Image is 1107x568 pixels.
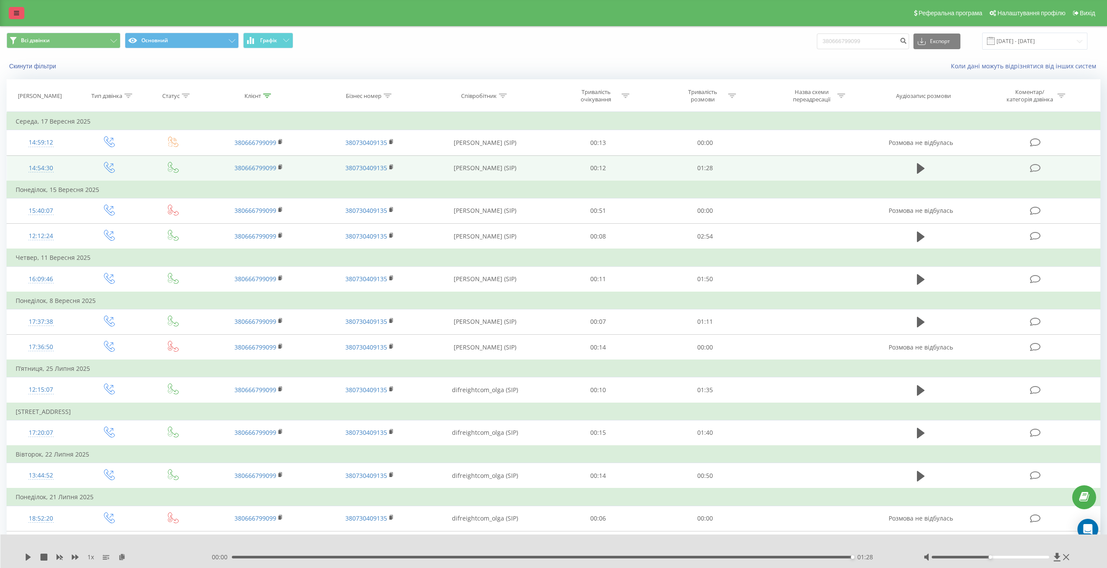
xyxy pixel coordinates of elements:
[18,92,62,100] div: [PERSON_NAME]
[997,10,1065,17] span: Налаштування профілю
[16,228,67,245] div: 12:12:24
[425,531,545,557] td: difreightcom_olga (SIP)
[545,506,652,531] td: 00:06
[545,155,652,181] td: 00:12
[425,506,545,531] td: difreightcom_olga (SIP)
[652,309,758,334] td: 01:11
[425,463,545,489] td: difreightcom_olga (SIP)
[652,335,758,360] td: 00:00
[652,130,758,155] td: 00:00
[16,381,67,398] div: 12:15:07
[889,206,953,215] span: Розмова не відбулась
[951,62,1100,70] a: Коли дані можуть відрізнятися вiд інших систем
[345,386,387,394] a: 380730409135
[1077,519,1098,540] div: Open Intercom Messenger
[817,34,909,49] input: Пошук за номером
[652,377,758,403] td: 01:35
[234,232,276,240] a: 380666799099
[234,471,276,480] a: 380666799099
[345,206,387,215] a: 380730409135
[652,463,758,489] td: 00:50
[345,343,387,351] a: 380730409135
[889,514,953,522] span: Розмова не відбулась
[425,420,545,446] td: difreightcom_olga (SIP)
[989,555,992,559] div: Accessibility label
[545,309,652,334] td: 00:07
[345,514,387,522] a: 380730409135
[16,271,67,288] div: 16:09:46
[889,343,953,351] span: Розмова не відбулась
[461,92,497,100] div: Співробітник
[243,33,293,48] button: Графік
[234,164,276,172] a: 380666799099
[21,37,50,44] span: Всі дзвінки
[7,403,1100,420] td: [STREET_ADDRESS]
[16,339,67,356] div: 17:36:50
[652,224,758,249] td: 02:54
[652,420,758,446] td: 01:40
[234,343,276,351] a: 380666799099
[545,224,652,249] td: 00:08
[789,88,835,103] div: Назва схеми переадресації
[234,275,276,283] a: 380666799099
[652,155,758,181] td: 01:28
[679,88,726,103] div: Тривалість розмови
[913,34,960,49] button: Експорт
[7,249,1100,266] td: Четвер, 11 Вересня 2025
[857,553,873,561] span: 01:28
[545,335,652,360] td: 00:14
[425,377,545,403] td: difreightcom_olga (SIP)
[345,138,387,147] a: 380730409135
[234,317,276,326] a: 380666799099
[16,313,67,330] div: 17:37:38
[425,130,545,155] td: [PERSON_NAME] (SIP)
[545,130,652,155] td: 00:13
[16,134,67,151] div: 14:59:12
[425,335,545,360] td: [PERSON_NAME] (SIP)
[545,266,652,292] td: 00:11
[234,514,276,522] a: 380666799099
[7,446,1100,463] td: Вівторок, 22 Липня 2025
[425,155,545,181] td: [PERSON_NAME] (SIP)
[91,92,122,100] div: Тип дзвінка
[234,206,276,215] a: 380666799099
[345,471,387,480] a: 380730409135
[1004,88,1055,103] div: Коментар/категорія дзвінка
[7,360,1100,377] td: П’ятниця, 25 Липня 2025
[652,266,758,292] td: 01:50
[652,531,758,557] td: 00:00
[425,224,545,249] td: [PERSON_NAME] (SIP)
[7,62,60,70] button: Скинути фільтри
[16,160,67,177] div: 14:54:30
[7,181,1100,198] td: Понеділок, 15 Вересня 2025
[896,92,951,100] div: Аудіозапис розмови
[545,531,652,557] td: 00:31
[545,198,652,223] td: 00:51
[234,386,276,394] a: 380666799099
[652,198,758,223] td: 00:00
[212,553,232,561] span: 00:00
[425,266,545,292] td: [PERSON_NAME] (SIP)
[244,92,261,100] div: Клієнт
[345,275,387,283] a: 380730409135
[16,467,67,484] div: 13:44:52
[234,428,276,437] a: 380666799099
[345,164,387,172] a: 380730409135
[162,92,180,100] div: Статус
[7,113,1100,130] td: Середа, 17 Вересня 2025
[87,553,94,561] span: 1 x
[425,309,545,334] td: [PERSON_NAME] (SIP)
[345,317,387,326] a: 380730409135
[345,428,387,437] a: 380730409135
[16,510,67,527] div: 18:52:20
[425,198,545,223] td: [PERSON_NAME] (SIP)
[16,424,67,441] div: 17:20:07
[545,420,652,446] td: 00:15
[545,463,652,489] td: 00:14
[234,138,276,147] a: 380666799099
[7,33,120,48] button: Всі дзвінки
[919,10,983,17] span: Реферальна програма
[1080,10,1095,17] span: Вихід
[345,232,387,240] a: 380730409135
[7,292,1100,309] td: Понеділок, 8 Вересня 2025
